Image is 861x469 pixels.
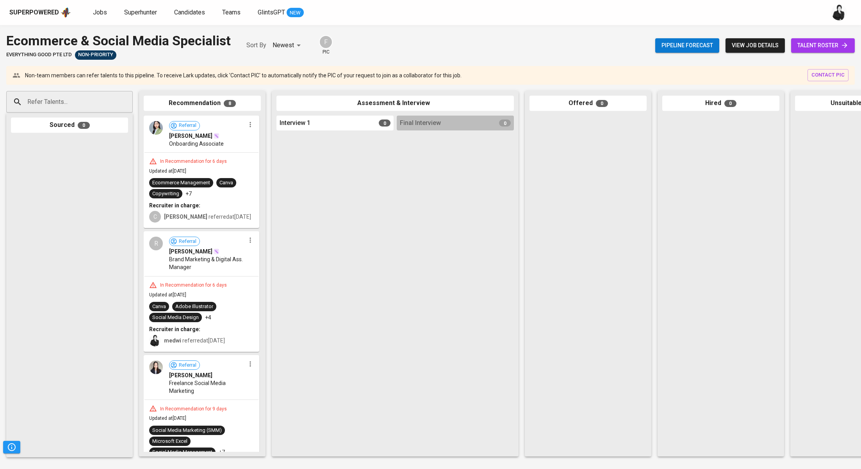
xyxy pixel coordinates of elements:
img: b9ccf952fa2a4d811bee705e8c5725f7.jpeg [149,360,163,374]
p: Newest [273,41,294,50]
a: Candidates [174,8,207,18]
div: Recommendation [144,96,261,111]
div: Social Media Marketing (SMM) [152,427,222,434]
p: Sort By [246,41,266,50]
span: [PERSON_NAME] [169,248,212,255]
span: 0 [379,119,390,127]
p: +4 [205,314,211,321]
span: [PERSON_NAME] [169,371,212,379]
span: Interview 1 [280,119,310,128]
b: Recruiter in charge: [149,202,200,209]
a: GlintsGPT NEW [258,8,304,18]
div: Adobe Illustrator [175,303,213,310]
button: view job details [726,38,785,53]
span: Jobs [93,9,107,16]
span: Everything good Pte Ltd [6,51,72,59]
div: pic [319,35,333,55]
span: Final Interview [400,119,441,128]
span: Superhunter [124,9,157,16]
span: Updated at [DATE] [149,416,186,421]
span: GlintsGPT [258,9,285,16]
span: Referral [176,238,200,245]
div: In Recommendation for 6 days [157,282,230,289]
span: Referral [176,362,200,369]
div: Newest [273,38,303,53]
img: app logo [61,7,71,18]
div: Social Media Design [152,314,199,321]
span: Onboarding Associate [169,140,224,148]
span: Referral [176,122,200,129]
a: Jobs [93,8,109,18]
a: Teams [222,8,242,18]
a: Superhunter [124,8,159,18]
div: R [149,237,163,250]
span: 0 [724,100,736,107]
button: contact pic [808,69,849,81]
a: talent roster [791,38,855,53]
div: Microsoft Excel [152,438,187,445]
span: 0 [78,122,90,129]
img: medwi@glints.com [831,5,847,20]
div: Sourced [11,118,128,133]
span: [PERSON_NAME] [169,132,212,140]
div: In Recommendation for 6 days [157,158,230,165]
button: Pipeline Triggers [3,441,20,453]
span: 8 [224,100,236,107]
span: Pipeline forecast [661,41,713,50]
b: [PERSON_NAME] [164,214,207,220]
div: Assessment & Interview [276,96,514,111]
div: Offered [529,96,647,111]
div: Ecommerce & Social Media Specialist [6,31,231,50]
div: Hired [662,96,779,111]
img: magic_wand.svg [213,133,219,139]
span: Updated at [DATE] [149,168,186,174]
span: talent roster [797,41,849,50]
span: 0 [499,119,511,127]
div: Canva [219,179,233,187]
p: Non-team members can refer talents to this pipeline. To receive Lark updates, click 'Contact PIC'... [25,71,462,79]
div: Copywriting [152,190,179,198]
span: Candidates [174,9,205,16]
div: Ecommerce Management [152,179,210,187]
div: In Recommendation for 9 days [157,406,230,412]
span: 0 [596,100,608,107]
button: Pipeline forecast [655,38,719,53]
span: Non-Priority [75,51,116,59]
span: NEW [287,9,304,17]
span: view job details [732,41,779,50]
span: Updated at [DATE] [149,292,186,298]
div: Social Media Management [152,449,212,456]
div: Superpowered [9,8,59,17]
p: +7 [185,190,192,198]
span: referred at [DATE] [164,337,225,344]
img: magic_wand.svg [213,248,219,255]
b: medwi [164,337,181,344]
div: Canva [152,303,166,310]
b: Recruiter in charge: [149,326,200,332]
button: Open [128,101,130,103]
span: Brand Marketing & Digital Ass. Manager [169,255,245,271]
p: +7 [219,448,225,456]
span: Freelance Social Media Marketing [169,379,245,395]
span: Teams [222,9,241,16]
img: 8b64dcc6382ad287e4fedbe0f97b3714.jpeg [149,121,163,135]
span: contact pic [811,71,845,80]
div: Sufficient Talents in Pipeline [75,50,116,60]
span: referred at [DATE] [164,214,251,220]
div: F [319,35,333,49]
a: Superpoweredapp logo [9,7,71,18]
img: medwi@glints.com [149,335,161,346]
div: C [149,211,161,223]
